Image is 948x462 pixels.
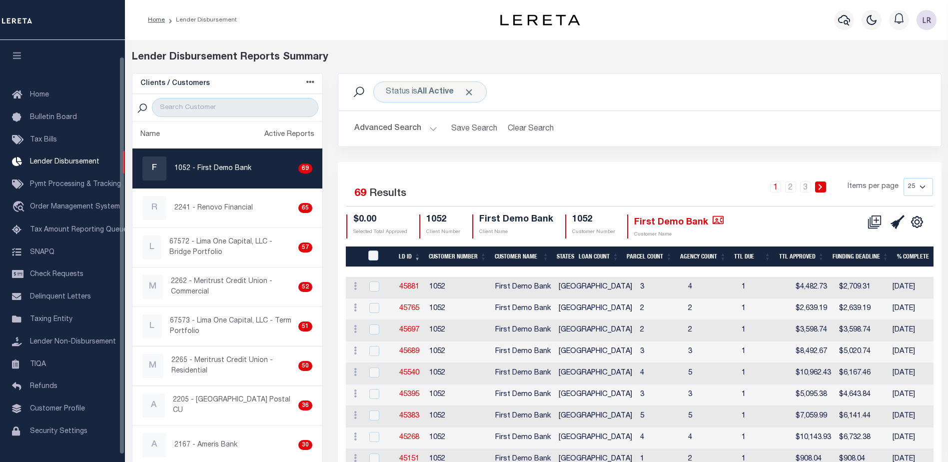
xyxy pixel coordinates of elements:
td: 1052 [425,277,491,298]
td: $3,598.74 [835,320,889,341]
td: 2 [684,298,738,320]
a: M2262 - Meritrust Credit Union - Commercial52 [132,267,323,306]
td: [GEOGRAPHIC_DATA] [555,277,636,298]
td: 3 [636,384,684,406]
span: Customer Profile [30,405,85,412]
i: travel_explore [12,201,28,214]
td: [GEOGRAPHIC_DATA] [555,341,636,363]
th: Ttl Due: activate to sort column ascending [730,246,775,267]
td: $2,639.19 [792,298,835,320]
div: M [142,275,163,299]
td: First Demo Bank [491,277,555,298]
td: [GEOGRAPHIC_DATA] [555,427,636,449]
td: 1052 [425,298,491,320]
td: 2 [636,320,684,341]
th: Ttl Approved: activate to sort column ascending [775,246,829,267]
span: Tax Bills [30,136,57,143]
td: 1052 [425,320,491,341]
h4: $0.00 [353,214,407,225]
p: Selected Total Approved [353,228,407,236]
td: [GEOGRAPHIC_DATA] [555,320,636,341]
td: $6,167.46 [835,363,889,384]
span: SNAPQ [30,248,54,255]
p: 67572 - Lima One Capital, LLC - Bridge Portfolio [169,237,294,258]
div: A [142,433,166,457]
td: [GEOGRAPHIC_DATA] [555,298,636,320]
span: Tax Amount Reporting Queue [30,226,127,233]
span: Taxing Entity [30,316,72,323]
span: Click to Remove [464,87,474,97]
div: R [142,196,166,220]
span: Pymt Processing & Tracking [30,181,121,188]
td: First Demo Bank [491,406,555,427]
span: Bulletin Board [30,114,77,121]
button: Clear Search [503,119,558,138]
td: $8,492.67 [792,341,835,363]
h4: First Demo Bank [479,214,553,225]
label: Results [369,186,406,202]
li: Lender Disbursement [165,15,237,24]
td: $5,020.74 [835,341,889,363]
button: Advanced Search [354,119,437,138]
a: Home [148,17,165,23]
td: 4 [636,427,684,449]
p: Customer Number [572,228,615,236]
h4: 1052 [426,214,460,225]
td: First Demo Bank [491,320,555,341]
h5: Clients / Customers [140,79,210,88]
span: Delinquent Letters [30,293,91,300]
td: $4,482.73 [792,277,835,298]
div: 65 [298,203,312,213]
p: 2262 - Meritrust Credit Union - Commercial [171,276,294,297]
td: 1 [738,427,792,449]
div: L [142,235,161,259]
td: 4 [636,363,684,384]
a: 45268 [399,434,419,441]
span: Check Requests [30,271,83,278]
td: $2,639.19 [835,298,889,320]
p: Client Number [426,228,460,236]
img: logo-dark.svg [500,14,580,25]
th: Agency Count: activate to sort column ascending [676,246,730,267]
td: First Demo Bank [491,384,555,406]
td: $10,962.43 [792,363,835,384]
td: 1 [738,341,792,363]
b: All Active [417,88,454,96]
td: 3 [636,341,684,363]
td: 3 [684,384,738,406]
a: 45881 [399,283,419,290]
td: $7,059.99 [792,406,835,427]
div: 36 [298,400,312,410]
a: 45697 [399,326,419,333]
p: 2205 - [GEOGRAPHIC_DATA] Postal CU [173,395,294,416]
div: 57 [298,242,312,252]
td: First Demo Bank [491,298,555,320]
td: 2 [636,298,684,320]
td: $5,095.38 [792,384,835,406]
td: $4,643.84 [835,384,889,406]
th: LDID [362,246,395,267]
td: 5 [636,406,684,427]
th: LD ID: activate to sort column ascending [395,246,425,267]
span: Lender Non-Disbursement [30,338,116,345]
td: $2,709.31 [835,277,889,298]
h4: 1052 [572,214,615,225]
td: First Demo Bank [491,427,555,449]
td: 1052 [425,406,491,427]
span: Refunds [30,383,57,390]
td: 5 [684,406,738,427]
span: Security Settings [30,428,87,435]
td: 1 [738,320,792,341]
div: Name [140,129,160,140]
td: 1052 [425,341,491,363]
span: Home [30,91,49,98]
span: Lender Disbursement [30,158,99,165]
td: First Demo Bank [491,363,555,384]
button: Save Search [445,119,503,138]
td: $6,732.38 [835,427,889,449]
p: 2265 - Meritrust Credit Union - Residential [171,355,294,376]
a: 3 [800,181,811,192]
td: 3 [636,277,684,298]
th: Loan Count: activate to sort column ascending [575,246,623,267]
div: F [142,156,166,180]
